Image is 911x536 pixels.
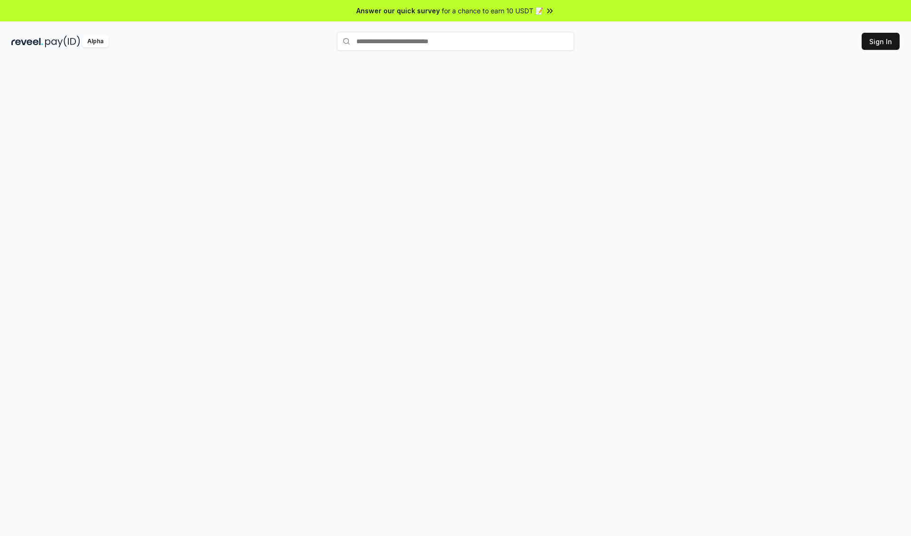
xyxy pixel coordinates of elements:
button: Sign In [862,33,900,50]
div: Alpha [82,36,109,47]
img: pay_id [45,36,80,47]
img: reveel_dark [11,36,43,47]
span: for a chance to earn 10 USDT 📝 [442,6,543,16]
span: Answer our quick survey [356,6,440,16]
